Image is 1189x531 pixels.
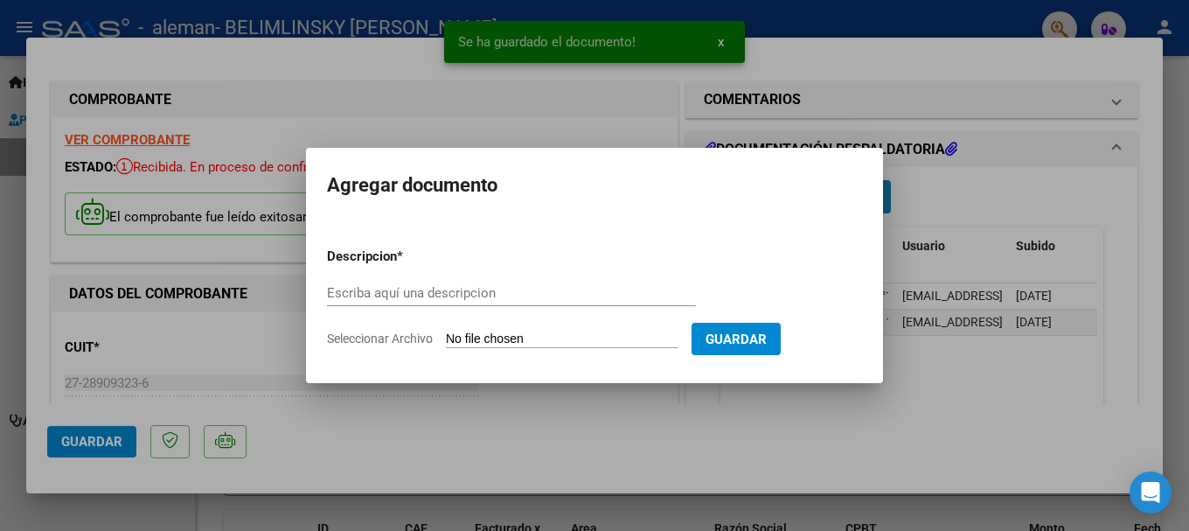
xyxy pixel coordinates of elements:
[327,247,488,267] p: Descripcion
[692,323,781,355] button: Guardar
[327,169,862,202] h2: Agregar documento
[327,332,433,346] span: Seleccionar Archivo
[706,332,767,347] span: Guardar
[1130,472,1172,514] div: Open Intercom Messenger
